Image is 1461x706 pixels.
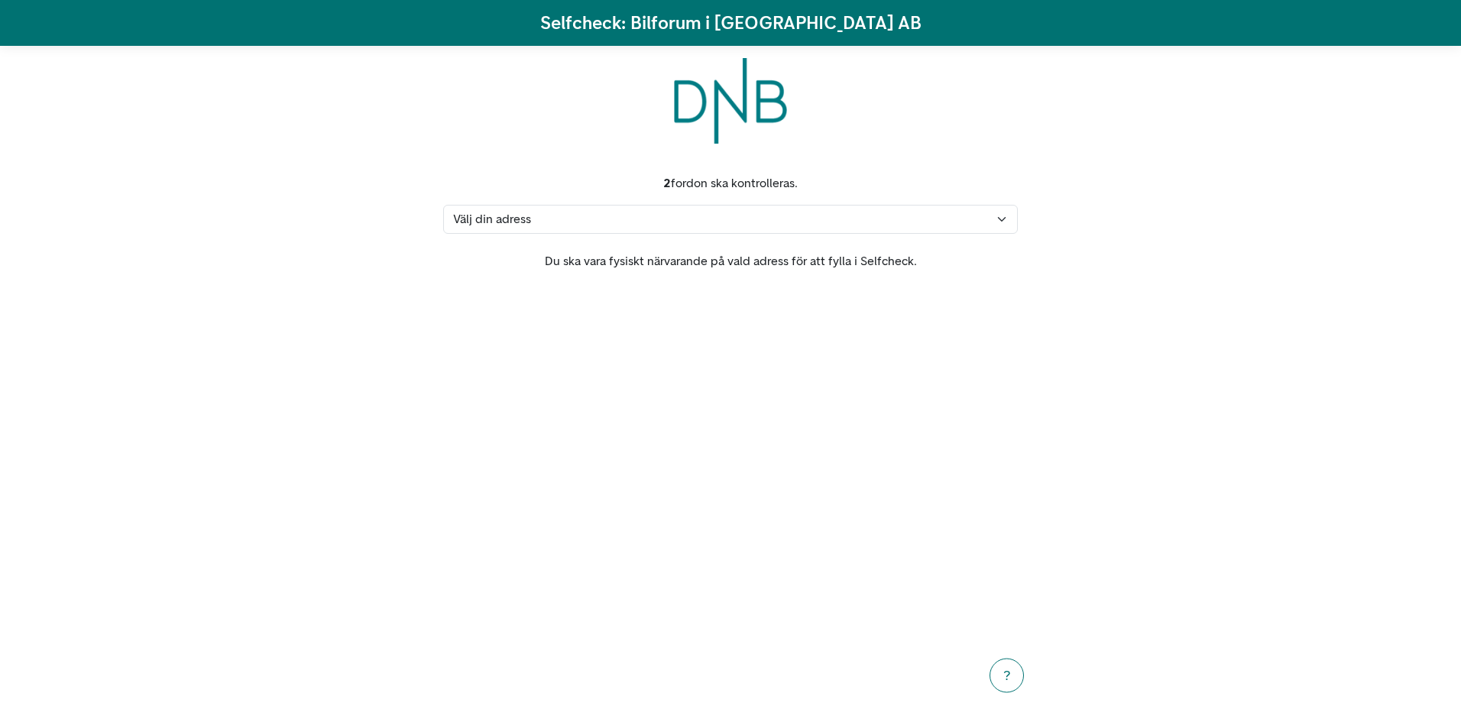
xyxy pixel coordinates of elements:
[674,58,786,144] img: DNB
[999,666,1014,686] div: ?
[990,659,1024,693] button: ?
[663,176,671,190] strong: 2
[540,12,922,34] h1: Selfcheck: Bilforum i [GEOGRAPHIC_DATA] AB
[443,252,1018,270] p: Du ska vara fysiskt närvarande på vald adress för att fylla i Selfcheck.
[443,174,1018,193] div: fordon ska kontrolleras.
